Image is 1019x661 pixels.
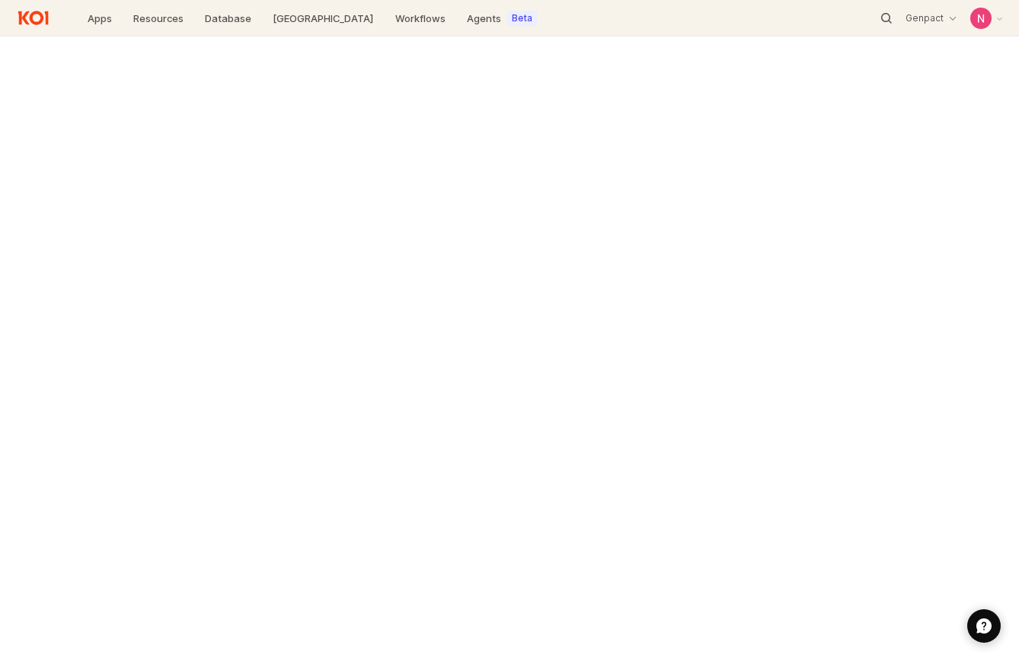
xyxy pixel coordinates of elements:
img: Return to home page [12,6,54,30]
label: Beta [512,12,532,24]
a: Workflows [386,8,455,29]
a: AgentsBeta [458,8,546,29]
a: Database [196,8,260,29]
p: Genpact [906,12,944,24]
button: Genpact [899,9,964,27]
a: [GEOGRAPHIC_DATA] [264,8,383,29]
a: Resources [124,8,193,29]
a: Apps [78,8,121,29]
